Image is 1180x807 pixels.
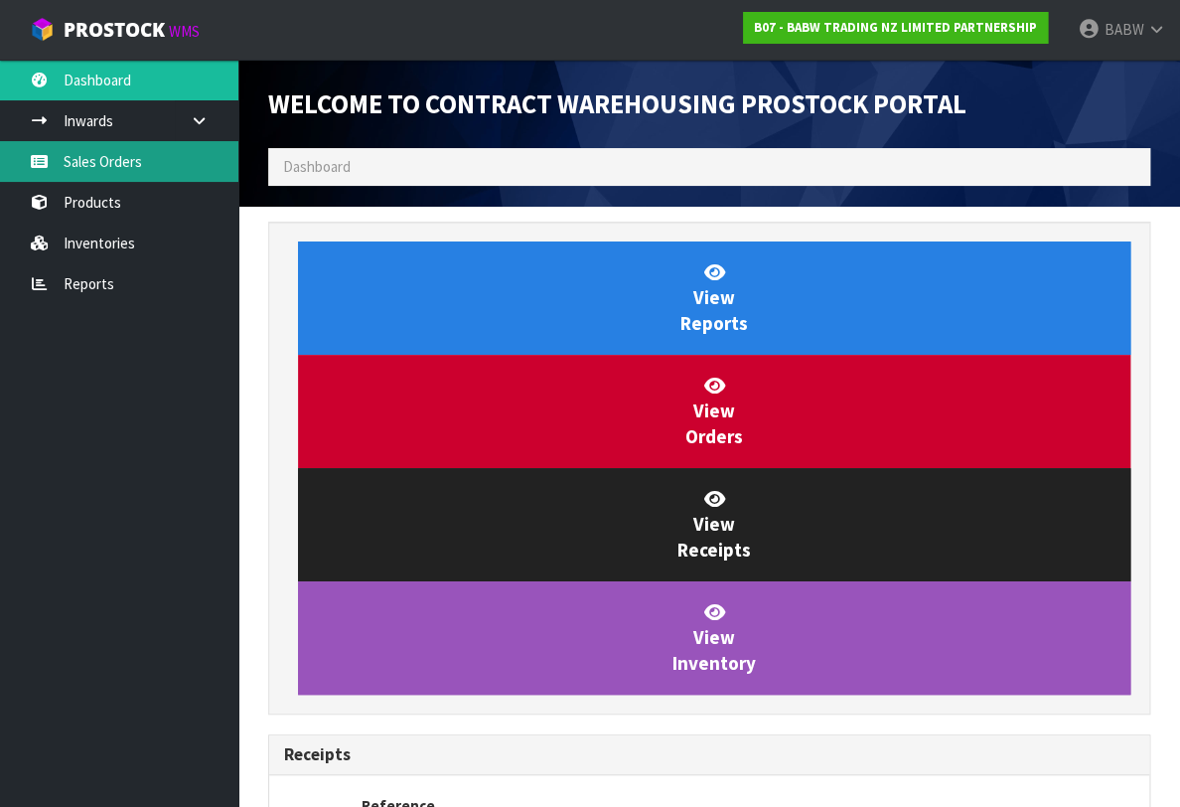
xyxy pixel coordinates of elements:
[64,17,165,43] span: ProStock
[685,374,743,448] span: View Orders
[680,260,748,335] span: View Reports
[284,745,1134,764] h3: Receipts
[298,581,1130,695] a: ViewInventory
[169,22,200,41] small: WMS
[672,600,756,675] span: View Inventory
[30,17,55,42] img: cube-alt.png
[298,242,1130,355] a: ViewReports
[298,355,1130,468] a: ViewOrders
[754,19,1037,36] strong: B07 - BABW TRADING NZ LIMITED PARTNERSHIP
[283,157,351,176] span: Dashboard
[1104,20,1143,39] span: BABW
[268,87,966,120] span: Welcome to Contract Warehousing ProStock Portal
[677,487,751,562] span: View Receipts
[298,468,1130,581] a: ViewReceipts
